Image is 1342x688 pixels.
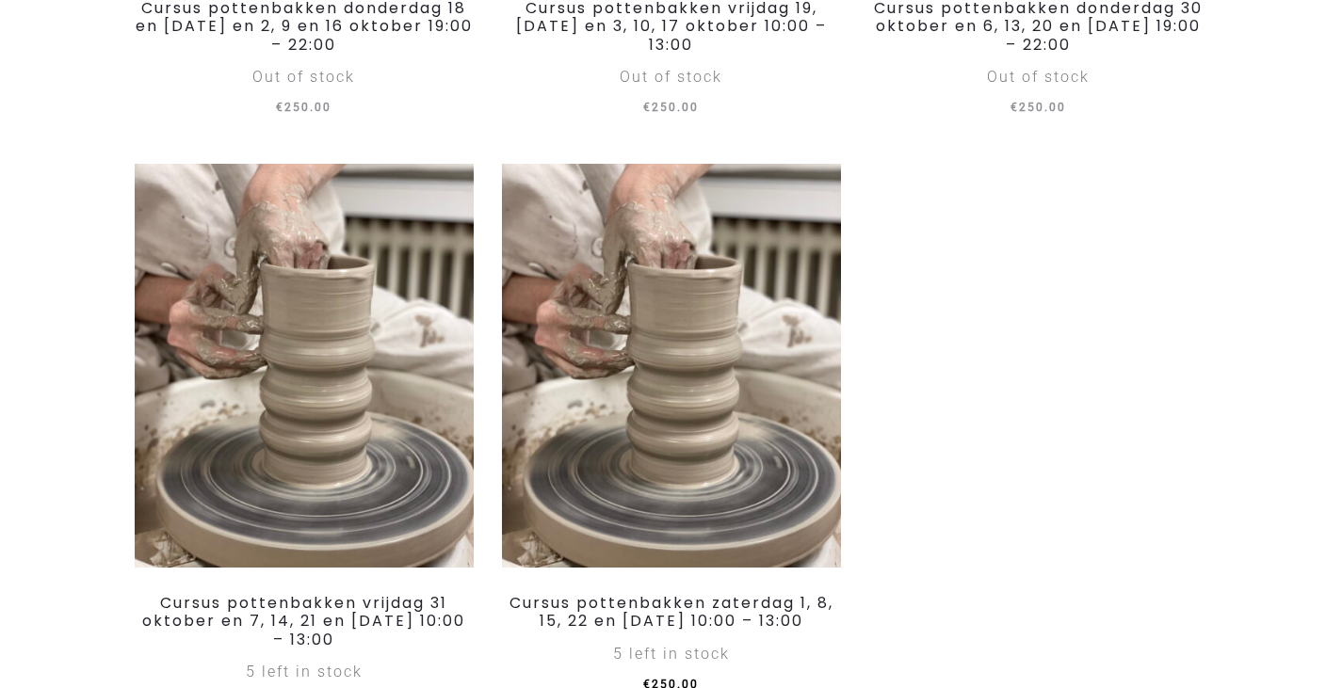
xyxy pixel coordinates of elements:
span: € [1011,101,1019,114]
div: Out of stock [135,61,474,93]
div: 5 left in stock [135,656,474,688]
a: Cursus pottenbakken zaterdag 1, 8, 15, 22 en [DATE] 10:00 – 13:00 [509,592,833,632]
span: 250.00 [1011,101,1066,114]
span: € [276,101,284,114]
span: 250.00 [276,101,331,114]
a: Cursus pottenbakken vrijdag 31 oktober en 7, 14, 21 en [DATE] 10:00 – 13:00 [142,592,465,649]
img: Deelnemer leert keramiek draaien tijdens een les in Rotterdam. Perfect voor beginners en gevorder... [502,164,841,568]
img: Deelnemer leert keramiek draaien tijdens een les in Rotterdam. Perfect voor beginners en gevorder... [135,164,474,568]
div: Out of stock [502,61,841,93]
div: Out of stock [869,61,1208,93]
div: 5 left in stock [502,638,841,670]
span: € [643,101,652,114]
span: 250.00 [643,101,699,114]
